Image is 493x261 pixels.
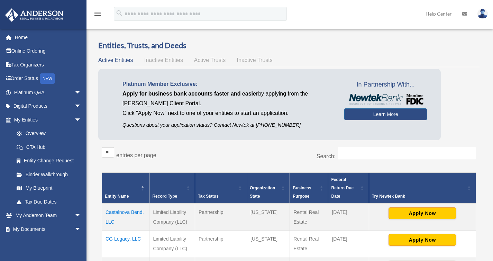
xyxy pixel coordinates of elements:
[198,194,219,199] span: Tax Status
[194,57,226,63] span: Active Trusts
[102,231,149,257] td: CG Legacy, LLC
[317,153,336,159] label: Search:
[5,99,92,113] a: Digital Productsarrow_drop_down
[102,173,149,204] th: Entity Name: Activate to invert sorting
[116,152,156,158] label: entries per page
[369,173,476,204] th: Try Newtek Bank : Activate to sort
[10,181,88,195] a: My Blueprint
[250,186,275,199] span: Organization State
[122,79,334,89] p: Platinum Member Exclusive:
[5,85,92,99] a: Platinum Q&Aarrow_drop_down
[328,173,369,204] th: Federal Return Due Date: Activate to sort
[152,194,177,199] span: Record Type
[149,173,195,204] th: Record Type: Activate to sort
[74,236,88,250] span: arrow_drop_down
[5,72,92,86] a: Order StatusNEW
[195,231,247,257] td: Partnership
[116,9,123,17] i: search
[144,57,183,63] span: Inactive Entities
[195,173,247,204] th: Tax Status: Activate to sort
[122,121,334,129] p: Questions about your application status? Contact Newtek at [PHONE_NUMBER]
[5,209,92,223] a: My Anderson Teamarrow_drop_down
[344,79,427,90] span: In Partnership With...
[389,207,456,219] button: Apply Now
[389,234,456,246] button: Apply Now
[74,113,88,127] span: arrow_drop_down
[290,173,328,204] th: Business Purpose: Activate to sort
[372,192,465,200] div: Try Newtek Bank
[74,99,88,114] span: arrow_drop_down
[74,222,88,236] span: arrow_drop_down
[290,204,328,231] td: Rental Real Estate
[290,231,328,257] td: Rental Real Estate
[237,57,273,63] span: Inactive Trusts
[328,231,369,257] td: [DATE]
[5,30,92,44] a: Home
[74,209,88,223] span: arrow_drop_down
[105,194,129,199] span: Entity Name
[348,94,423,105] img: NewtekBankLogoSM.png
[293,186,311,199] span: Business Purpose
[98,57,133,63] span: Active Entities
[10,168,88,181] a: Binder Walkthrough
[195,204,247,231] td: Partnership
[247,173,290,204] th: Organization State: Activate to sort
[5,113,88,127] a: My Entitiesarrow_drop_down
[98,40,480,51] h3: Entities, Trusts, and Deeds
[5,222,92,236] a: My Documentsarrow_drop_down
[10,195,88,209] a: Tax Due Dates
[10,140,88,154] a: CTA Hub
[3,8,66,22] img: Anderson Advisors Platinum Portal
[40,73,55,84] div: NEW
[5,58,92,72] a: Tax Organizers
[5,44,92,58] a: Online Ordering
[93,12,102,18] a: menu
[477,9,488,19] img: User Pic
[344,108,427,120] a: Learn More
[122,89,334,108] p: by applying from the [PERSON_NAME] Client Portal.
[93,10,102,18] i: menu
[74,85,88,100] span: arrow_drop_down
[10,154,88,168] a: Entity Change Request
[10,127,85,141] a: Overview
[149,204,195,231] td: Limited Liability Company (LLC)
[5,236,92,250] a: Online Learningarrow_drop_down
[149,231,195,257] td: Limited Liability Company (LLC)
[331,177,354,199] span: Federal Return Due Date
[247,204,290,231] td: [US_STATE]
[247,231,290,257] td: [US_STATE]
[328,204,369,231] td: [DATE]
[102,204,149,231] td: Castalnova Bend, LLC
[122,91,258,97] span: Apply for business bank accounts faster and easier
[122,108,334,118] p: Click "Apply Now" next to one of your entities to start an application.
